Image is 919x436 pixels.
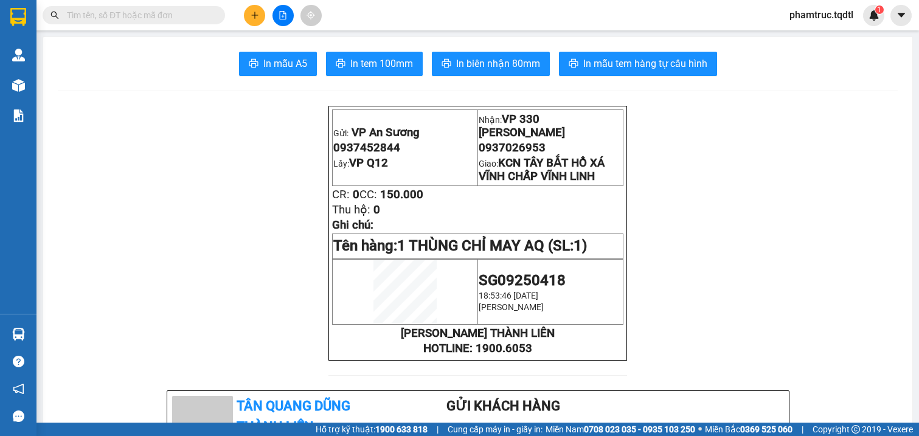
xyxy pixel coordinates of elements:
[442,58,451,70] span: printer
[423,342,532,355] strong: HOTLINE: 1900.6053
[332,218,373,232] span: Ghi chú:
[401,327,555,340] strong: [PERSON_NAME] THÀNH LIÊN
[875,5,884,14] sup: 1
[373,203,380,216] span: 0
[432,52,550,76] button: printerIn biên nhận 80mm
[546,423,695,436] span: Miền Nam
[67,9,210,22] input: Tìm tên, số ĐT hoặc mã đơn
[851,425,860,434] span: copyright
[336,58,345,70] span: printer
[479,272,566,289] span: SG09250418
[574,237,587,254] span: 1)
[333,126,477,139] p: Gửi:
[375,424,428,434] strong: 1900 633 818
[239,52,317,76] button: printerIn mẫu A5
[50,11,59,19] span: search
[10,8,26,26] img: logo-vxr
[877,5,881,14] span: 1
[251,11,259,19] span: plus
[802,423,803,436] span: |
[249,58,258,70] span: printer
[332,188,350,201] span: CR:
[279,11,287,19] span: file-add
[479,141,546,154] span: 0937026953
[333,141,400,154] span: 0937452844
[890,5,912,26] button: caret-down
[244,5,265,26] button: plus
[359,188,377,201] span: CC:
[479,291,538,300] span: 18:53:46 [DATE]
[12,79,25,92] img: warehouse-icon
[326,52,423,76] button: printerIn tem 100mm
[12,328,25,341] img: warehouse-icon
[272,5,294,26] button: file-add
[333,159,388,168] span: Lấy:
[446,398,560,414] b: Gửi khách hàng
[316,423,428,436] span: Hỗ trợ kỹ thuật:
[300,5,322,26] button: aim
[237,398,350,435] b: Tân Quang Dũng Thành Liên
[380,188,423,201] span: 150.000
[896,10,907,21] span: caret-down
[263,56,307,71] span: In mẫu A5
[869,10,879,21] img: icon-new-feature
[332,203,370,216] span: Thu hộ:
[780,7,863,22] span: phamtruc.tqdtl
[456,56,540,71] span: In biên nhận 80mm
[13,410,24,422] span: message
[569,58,578,70] span: printer
[349,156,388,170] span: VP Q12
[397,237,587,254] span: 1 THÙNG CHỈ MAY AQ (SL:
[12,109,25,122] img: solution-icon
[448,423,543,436] span: Cung cấp máy in - giấy in:
[333,237,587,254] span: Tên hàng:
[584,424,695,434] strong: 0708 023 035 - 0935 103 250
[307,11,315,19] span: aim
[479,112,565,139] span: VP 330 [PERSON_NAME]
[479,302,544,312] span: [PERSON_NAME]
[479,112,622,139] p: Nhận:
[13,383,24,395] span: notification
[350,56,413,71] span: In tem 100mm
[559,52,717,76] button: printerIn mẫu tem hàng tự cấu hình
[698,427,702,432] span: ⚪️
[12,49,25,61] img: warehouse-icon
[583,56,707,71] span: In mẫu tem hàng tự cấu hình
[479,156,605,183] span: KCN TÂY BẮT HỒ XÁ VĨNH CHẤP VĨNH LINH
[13,356,24,367] span: question-circle
[352,126,420,139] span: VP An Sương
[705,423,792,436] span: Miền Bắc
[479,159,605,182] span: Giao:
[353,188,359,201] span: 0
[437,423,439,436] span: |
[740,424,792,434] strong: 0369 525 060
